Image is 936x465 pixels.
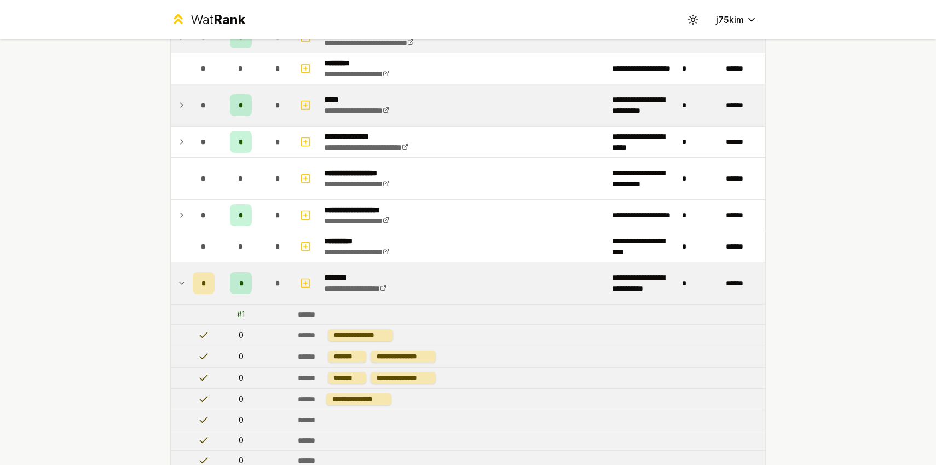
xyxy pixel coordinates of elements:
[707,10,766,30] button: j75kim
[219,389,263,410] td: 0
[716,13,744,26] span: j75kim
[219,325,263,346] td: 0
[170,11,245,28] a: WatRank
[190,11,245,28] div: Wat
[237,309,245,320] div: # 1
[219,368,263,388] td: 0
[219,430,263,450] td: 0
[213,12,245,27] span: Rank
[219,410,263,430] td: 0
[219,346,263,367] td: 0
